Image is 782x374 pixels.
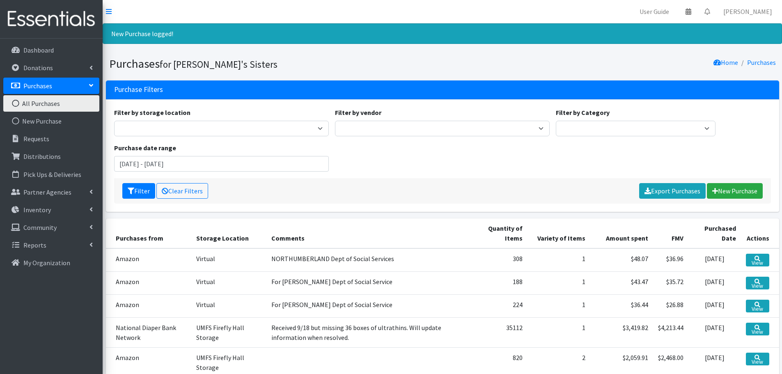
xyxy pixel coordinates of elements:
th: Quantity of Items [472,218,527,248]
a: Pick Ups & Deliveries [3,166,99,183]
p: Purchases [23,82,52,90]
p: Pick Ups & Deliveries [23,170,81,179]
p: Requests [23,135,49,143]
a: All Purchases [3,95,99,112]
a: New Purchase [707,183,763,199]
th: Purchases from [106,218,191,248]
a: View [746,323,769,335]
p: Donations [23,64,53,72]
button: Filter [122,183,155,199]
td: $35.72 [653,271,688,294]
th: FMV [653,218,688,248]
p: Partner Agencies [23,188,71,196]
td: For [PERSON_NAME] Dept of Social Service [266,294,472,317]
a: Export Purchases [639,183,706,199]
input: January 1, 2011 - December 31, 2011 [114,156,329,172]
th: Amount spent [590,218,653,248]
a: Partner Agencies [3,184,99,200]
a: Dashboard [3,42,99,58]
td: Amazon [106,271,191,294]
td: $48.07 [590,248,653,272]
label: Purchase date range [114,143,176,153]
td: [DATE] [688,294,741,317]
a: [PERSON_NAME] [717,3,779,20]
td: $36.44 [590,294,653,317]
a: Home [713,58,738,67]
h3: Purchase Filters [114,85,163,94]
td: Virtual [191,248,266,272]
p: Inventory [23,206,51,214]
td: NORTHUMBERLAND Dept of Social Services [266,248,472,272]
a: My Organization [3,255,99,271]
td: 1 [527,294,590,317]
h1: Purchases [109,57,440,71]
p: My Organization [23,259,70,267]
a: Inventory [3,202,99,218]
p: Dashboard [23,46,54,54]
a: Purchases [747,58,776,67]
small: for [PERSON_NAME]'s Sisters [160,58,277,70]
th: Storage Location [191,218,266,248]
td: $3,419.82 [590,317,653,347]
td: 224 [472,294,527,317]
a: View [746,300,769,312]
a: View [746,277,769,289]
td: 308 [472,248,527,272]
th: Variety of Items [527,218,590,248]
td: 35112 [472,317,527,347]
th: Actions [741,218,779,248]
a: Purchases [3,78,99,94]
p: Reports [23,241,46,249]
a: Requests [3,131,99,147]
a: View [746,353,769,365]
a: Community [3,219,99,236]
p: Community [23,223,57,232]
p: Distributions [23,152,61,161]
td: 1 [527,248,590,272]
td: Amazon [106,294,191,317]
td: Received 9/18 but missing 36 boxes of ultrathins. Will update information when resolved. [266,317,472,347]
td: [DATE] [688,271,741,294]
td: 1 [527,317,590,347]
a: View [746,254,769,266]
a: New Purchase [3,113,99,129]
div: New Purchase logged! [103,23,782,44]
td: 1 [527,271,590,294]
label: Filter by Category [556,108,610,117]
td: $43.47 [590,271,653,294]
a: Clear Filters [156,183,208,199]
a: User Guide [633,3,676,20]
td: $4,213.44 [653,317,688,347]
a: Reports [3,237,99,253]
td: $26.88 [653,294,688,317]
td: $36.96 [653,248,688,272]
label: Filter by storage location [114,108,190,117]
td: UMFS Firefly Hall Storage [191,317,266,347]
a: Distributions [3,148,99,165]
th: Comments [266,218,472,248]
td: [DATE] [688,248,741,272]
label: Filter by vendor [335,108,381,117]
td: [DATE] [688,317,741,347]
td: For [PERSON_NAME] Dept of Social Service [266,271,472,294]
a: Donations [3,60,99,76]
td: National Diaper Bank Network [106,317,191,347]
img: HumanEssentials [3,5,99,33]
td: Virtual [191,294,266,317]
td: 188 [472,271,527,294]
td: Amazon [106,248,191,272]
th: Purchased Date [688,218,741,248]
td: Virtual [191,271,266,294]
